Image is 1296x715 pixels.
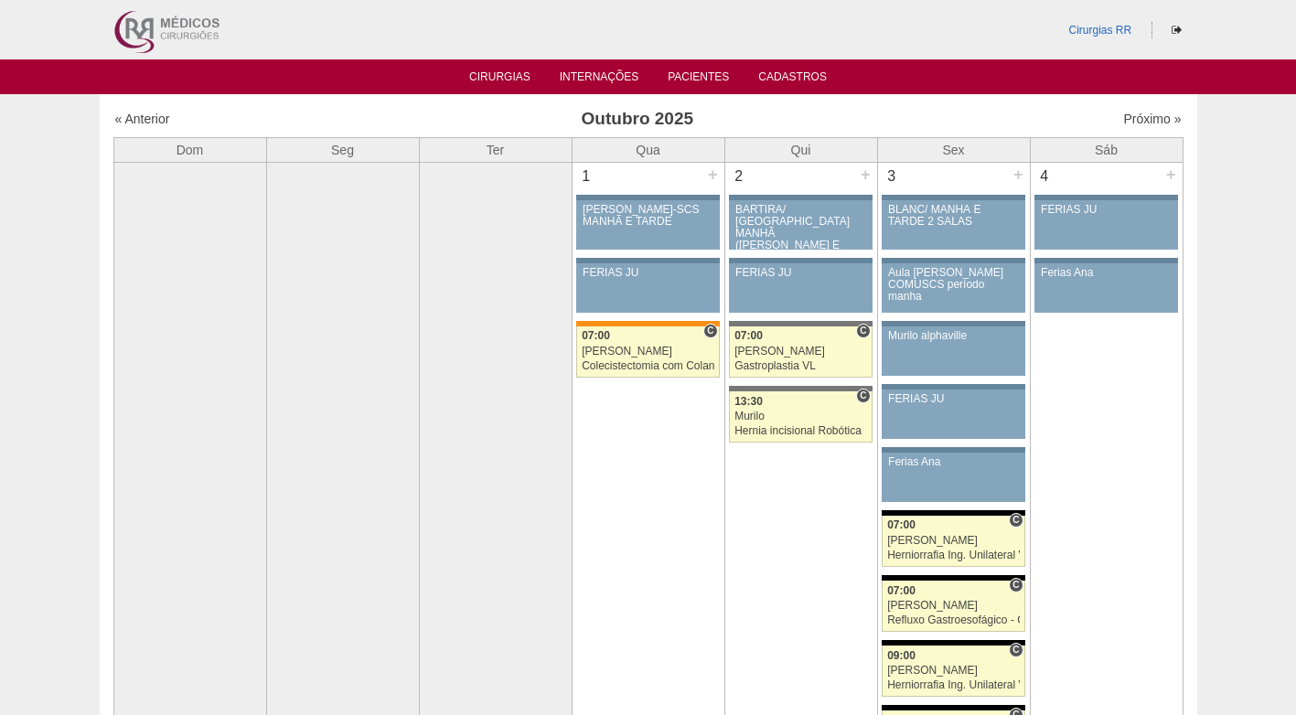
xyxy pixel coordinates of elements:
[1068,24,1131,37] a: Cirurgias RR
[572,137,724,162] th: Qua
[887,679,1020,691] div: Herniorrafia Ing. Unilateral VL
[266,137,419,162] th: Seg
[1041,267,1172,279] div: Ferias Ana
[560,70,639,89] a: Internações
[887,665,1020,677] div: [PERSON_NAME]
[888,393,1019,405] div: FERIAS JU
[882,321,1024,326] div: Key: Aviso
[882,581,1024,632] a: C 07:00 [PERSON_NAME] Refluxo Gastroesofágico - Cirurgia VL
[887,649,916,662] span: 09:00
[1009,578,1023,592] span: Consultório
[887,518,916,531] span: 07:00
[887,550,1020,561] div: Herniorrafia Ing. Unilateral VL
[1011,163,1026,187] div: +
[888,267,1019,304] div: Aula [PERSON_NAME] COMUSCS período manha
[1041,204,1172,216] div: FERIAS JU
[1030,137,1183,162] th: Sáb
[582,360,714,372] div: Colecistectomia com Colangiografia VL
[582,346,714,357] div: [PERSON_NAME]
[1034,195,1177,200] div: Key: Aviso
[887,614,1020,626] div: Refluxo Gastroesofágico - Cirurgia VL
[882,384,1024,390] div: Key: Aviso
[878,163,906,190] div: 3
[729,195,872,200] div: Key: Aviso
[729,321,872,326] div: Key: São Bernardo
[856,324,870,338] span: Consultório
[735,204,866,276] div: BARTIRA/ [GEOGRAPHIC_DATA] MANHÃ ([PERSON_NAME] E ANA)/ SANTA JOANA -TARDE
[758,70,827,89] a: Cadastros
[115,112,170,126] a: « Anterior
[1163,163,1179,187] div: +
[1031,163,1059,190] div: 4
[573,163,601,190] div: 1
[1034,258,1177,263] div: Key: Aviso
[882,258,1024,263] div: Key: Aviso
[856,389,870,403] span: Consultório
[888,456,1019,468] div: Ferias Ana
[882,326,1024,376] a: Murilo alphaville
[882,516,1024,567] a: C 07:00 [PERSON_NAME] Herniorrafia Ing. Unilateral VL
[576,263,719,313] a: FERIAS JU
[1123,112,1181,126] a: Próximo »
[576,200,719,250] a: [PERSON_NAME]-SCS MANHÃ E TARDE
[882,263,1024,313] a: Aula [PERSON_NAME] COMUSCS período manha
[735,267,866,279] div: FERIAS JU
[887,584,916,597] span: 07:00
[734,346,867,357] div: [PERSON_NAME]
[1172,25,1182,36] i: Sair
[1034,200,1177,250] a: FERIAS JU
[583,267,713,279] div: FERIAS JU
[576,258,719,263] div: Key: Aviso
[583,204,713,228] div: [PERSON_NAME]-SCS MANHÃ E TARDE
[576,321,719,326] div: Key: São Luiz - SCS
[734,360,867,372] div: Gastroplastia VL
[1034,263,1177,313] a: Ferias Ana
[882,390,1024,439] a: FERIAS JU
[887,600,1020,612] div: [PERSON_NAME]
[888,204,1019,228] div: BLANC/ MANHÃ E TARDE 2 SALAS
[1009,643,1023,657] span: Consultório
[882,640,1024,646] div: Key: Blanc
[734,425,867,437] div: Hernia incisional Robótica
[877,137,1030,162] th: Sex
[729,386,872,391] div: Key: Santa Catarina
[882,646,1024,697] a: C 09:00 [PERSON_NAME] Herniorrafia Ing. Unilateral VL
[370,106,904,133] h3: Outubro 2025
[1009,513,1023,528] span: Consultório
[419,137,572,162] th: Ter
[734,411,867,422] div: Murilo
[882,200,1024,250] a: BLANC/ MANHÃ E TARDE 2 SALAS
[725,163,754,190] div: 2
[729,200,872,250] a: BARTIRA/ [GEOGRAPHIC_DATA] MANHÃ ([PERSON_NAME] E ANA)/ SANTA JOANA -TARDE
[882,453,1024,502] a: Ferias Ana
[858,163,873,187] div: +
[729,263,872,313] a: FERIAS JU
[882,510,1024,516] div: Key: Blanc
[703,324,717,338] span: Consultório
[729,391,872,443] a: C 13:30 Murilo Hernia incisional Robótica
[888,330,1019,342] div: Murilo alphaville
[576,195,719,200] div: Key: Aviso
[734,329,763,342] span: 07:00
[582,329,610,342] span: 07:00
[887,535,1020,547] div: [PERSON_NAME]
[576,326,719,378] a: C 07:00 [PERSON_NAME] Colecistectomia com Colangiografia VL
[734,395,763,408] span: 13:30
[882,447,1024,453] div: Key: Aviso
[724,137,877,162] th: Qui
[882,575,1024,581] div: Key: Blanc
[705,163,721,187] div: +
[882,705,1024,710] div: Key: Blanc
[729,326,872,378] a: C 07:00 [PERSON_NAME] Gastroplastia VL
[729,258,872,263] div: Key: Aviso
[469,70,530,89] a: Cirurgias
[668,70,729,89] a: Pacientes
[113,137,266,162] th: Dom
[882,195,1024,200] div: Key: Aviso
